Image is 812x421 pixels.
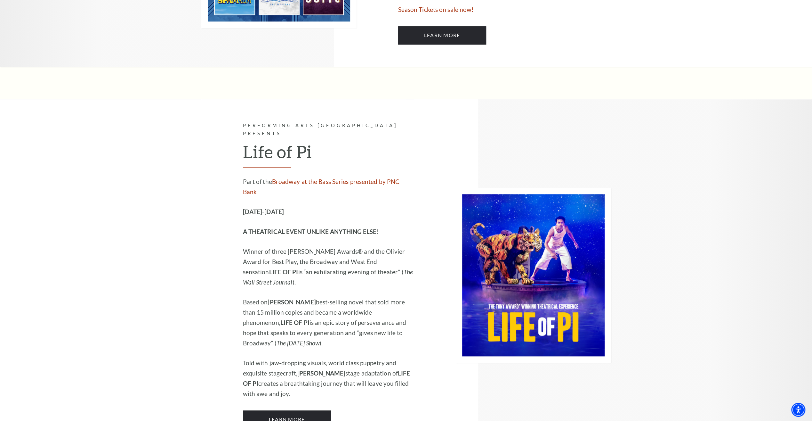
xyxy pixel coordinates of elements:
[243,122,414,138] p: Performing Arts [GEOGRAPHIC_DATA] Presents
[243,358,414,399] p: Told with jaw-dropping visuals, world class puppetry and exquisite stagecraft, stage adaptation o...
[269,268,298,276] strong: LIFE OF PI
[243,246,414,287] p: Winner of three [PERSON_NAME] Awards® and the Olivier Award for Best Play, the Broadway and West ...
[398,26,486,44] a: Learn More 2025-2026 Broadway at the Bass Season presented by PNC Bank
[297,369,345,377] strong: [PERSON_NAME]
[243,208,284,215] strong: [DATE]-[DATE]
[243,178,400,195] a: Broadway at the Bass Series presented by PNC Bank
[268,298,316,306] strong: [PERSON_NAME]
[791,403,805,417] div: Accessibility Menu
[243,297,414,348] p: Based on best-selling novel that sold more than 15 million copies and became a worldwide phenomen...
[243,177,414,197] p: Part of the
[243,141,414,168] h2: Life of Pi
[243,228,379,235] strong: A THEATRICAL EVENT UNLIKE ANYTHING ELSE!
[456,188,611,363] img: Performing Arts Fort Worth Presents
[277,339,320,347] em: The [DATE] Show
[398,6,474,13] span: Season Tickets on sale now!
[280,319,310,326] strong: LIFE OF PI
